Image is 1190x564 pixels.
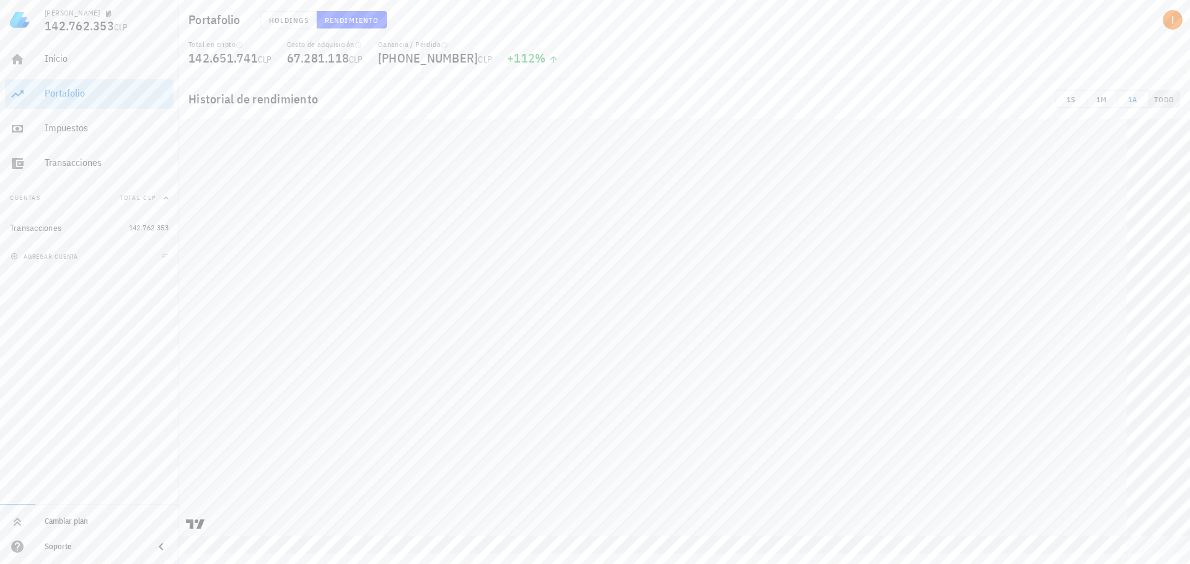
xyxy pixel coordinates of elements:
button: CuentasTotal CLP [5,183,174,213]
span: 142.651.741 [188,50,258,66]
a: Impuestos [5,114,174,144]
h1: Portafolio [188,10,245,30]
button: 1A [1117,90,1148,108]
span: Total CLP [120,194,156,202]
div: Transacciones [45,157,169,168]
span: 1A [1122,95,1143,104]
div: Historial de rendimiento [178,79,1190,119]
div: +112 [507,52,558,64]
div: Soporte [45,542,144,552]
button: 1M [1086,90,1117,108]
span: CLP [478,54,492,65]
div: Total en cripto [188,40,272,50]
div: Transacciones [10,223,61,233]
button: Rendimiento [317,11,387,28]
div: Costo de adquisición [287,40,363,50]
span: 142.762.353 [45,17,114,34]
button: 1S [1056,90,1086,108]
a: Portafolio [5,79,174,109]
span: agregar cuenta [13,253,78,261]
span: 67.281.118 [287,50,350,66]
div: Inicio [45,53,169,64]
button: Holdings [260,11,317,28]
span: 1M [1091,95,1112,104]
div: Portafolio [45,87,169,99]
div: Impuestos [45,122,169,134]
span: % [535,50,545,66]
img: LedgiFi [10,10,30,30]
a: Inicio [5,45,174,74]
span: Rendimiento [324,15,379,25]
span: Holdings [268,15,309,25]
div: [PERSON_NAME] [45,8,100,18]
span: 1S [1061,95,1081,104]
button: TODO [1148,90,1180,108]
span: TODO [1153,95,1175,104]
button: agregar cuenta [7,250,84,262]
span: CLP [258,54,272,65]
div: Ganancia / Pérdida [378,40,492,50]
a: Transacciones 142.762.353 [5,213,174,243]
a: Transacciones [5,149,174,178]
div: avatar [1163,10,1183,30]
span: CLP [349,54,363,65]
div: Cambiar plan [45,516,169,526]
span: [PHONE_NUMBER] [378,50,478,66]
span: CLP [114,22,128,33]
a: Charting by TradingView [185,518,206,530]
span: 142.762.353 [129,223,169,232]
